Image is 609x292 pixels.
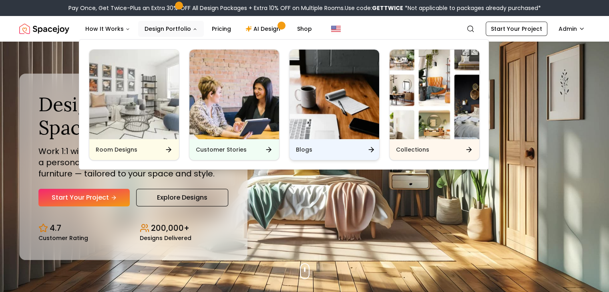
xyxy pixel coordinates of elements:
[79,40,489,170] div: Design Portfolio
[396,146,429,154] h6: Collections
[138,21,204,37] button: Design Portfolio
[289,49,380,160] a: BlogsBlogs
[38,189,130,206] a: Start Your Project
[189,50,279,139] img: Customer Stories
[554,22,590,36] button: Admin
[50,222,61,234] p: 4.7
[205,21,237,37] a: Pricing
[372,4,403,12] b: GETTWICE
[345,4,403,12] span: Use code:
[19,21,69,37] img: Spacejoy Logo
[291,21,318,37] a: Shop
[96,146,137,154] h6: Room Designs
[189,49,279,160] a: Customer StoriesCustomer Stories
[196,146,247,154] h6: Customer Stories
[140,235,191,241] small: Designs Delivered
[403,4,541,12] span: *Not applicable to packages already purchased*
[79,21,318,37] nav: Main
[38,235,88,241] small: Customer Rating
[38,93,228,139] h1: Design Your Dream Space Online
[38,216,228,241] div: Design stats
[390,50,479,139] img: Collections
[79,21,137,37] button: How It Works
[19,16,590,42] nav: Global
[289,50,379,139] img: Blogs
[19,21,69,37] a: Spacejoy
[389,49,480,160] a: CollectionsCollections
[89,50,179,139] img: Room Designs
[38,146,228,179] p: Work 1:1 with expert interior designers to create a personalized design, complete with curated fu...
[239,21,289,37] a: AI Design
[89,49,179,160] a: Room DesignsRoom Designs
[331,24,341,34] img: United States
[136,189,228,206] a: Explore Designs
[486,22,547,36] a: Start Your Project
[151,222,189,234] p: 200,000+
[68,4,541,12] div: Pay Once, Get Twice-Plus an Extra 30% OFF All Design Packages + Extra 10% OFF on Multiple Rooms.
[296,146,312,154] h6: Blogs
